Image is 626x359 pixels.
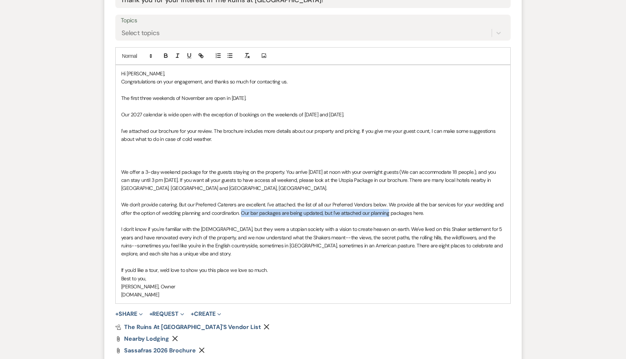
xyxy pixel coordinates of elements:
label: Topics [121,15,505,26]
p: I don't know if you're familiar with the [DEMOGRAPHIC_DATA], but they were a utopian society with... [121,225,505,258]
p: Congratulations on your engagement, and thanks so much for contacting us. [121,78,505,86]
a: Sassafras 2026 Brochure [124,348,196,354]
span: + [149,311,153,317]
p: We don't provide catering. But our Preferred Caterers are excellent. I've attached. the list of a... [121,201,505,217]
p: Our 2027 calendar is wide open with the exception of bookings on the weekends of [DATE] and [DATE]. [121,111,505,119]
a: The Ruins at [GEOGRAPHIC_DATA]'s Vendor List [115,324,261,330]
p: Best to you, [121,274,505,283]
div: Select topics [122,28,160,38]
span: + [115,311,119,317]
p: [PERSON_NAME], Owner [121,283,505,291]
span: The Ruins at [GEOGRAPHIC_DATA]'s Vendor List [124,323,261,331]
p: If you'd like a tour, we'd love to show you this place we love so much. [121,266,505,274]
span: Sassafras 2026 Brochure [124,347,196,354]
span: + [191,311,194,317]
a: Nearby Lodging [124,336,169,342]
p: I've attached our brochure for your review. The brochure includes more details about our property... [121,127,505,143]
button: Share [115,311,143,317]
button: Create [191,311,221,317]
p: We offer a 3-day weekend package for the guests staying on the property. You arrive [DATE] at noo... [121,168,505,192]
p: Hi [PERSON_NAME], [121,70,505,78]
button: Request [149,311,184,317]
span: Nearby Lodging [124,335,169,343]
p: The first three weekends of November are open in [DATE]. [121,94,505,102]
p: [DOMAIN_NAME] [121,291,505,299]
